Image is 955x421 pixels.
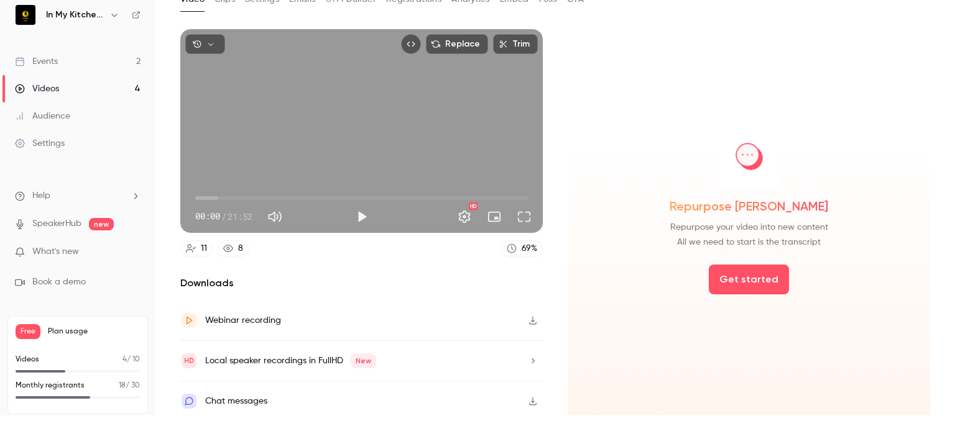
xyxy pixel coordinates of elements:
[228,210,252,223] span: 21:52
[238,242,243,255] div: 8
[15,110,70,122] div: Audience
[709,265,789,294] button: Get started
[89,218,114,230] span: new
[670,220,828,250] span: Repurpose your video into new content All we need to start is the transcript
[205,353,376,368] div: Local speaker recordings in FullHD
[16,380,85,391] p: Monthly registrants
[122,356,127,363] span: 4
[16,354,39,365] p: Videos
[32,189,50,202] span: Help
[512,204,537,229] button: Full screen
[119,382,126,389] span: 18
[180,276,543,291] h2: Downloads
[15,83,59,95] div: Videos
[126,247,141,258] iframe: Noticeable Trigger
[15,189,141,202] li: help-dropdown-opener
[15,137,65,150] div: Settings
[522,242,537,255] div: 69 %
[469,202,477,210] div: HD
[482,204,507,229] button: Turn on miniplayer
[218,240,249,257] a: 8
[15,55,58,68] div: Events
[195,210,220,223] span: 00:00
[221,210,226,223] span: /
[401,34,421,54] button: Embed video
[32,245,79,258] span: What's new
[16,324,40,339] span: Free
[670,197,828,215] span: Repurpose [PERSON_NAME]
[205,313,281,328] div: Webinar recording
[180,240,213,257] a: 11
[201,242,207,255] div: 11
[493,34,538,54] button: Trim
[452,204,477,229] button: Settings
[426,34,488,54] button: Replace
[262,204,287,229] button: Mute
[205,394,267,409] div: Chat messages
[501,240,543,257] a: 69%
[122,354,140,365] p: / 10
[32,276,86,289] span: Book a demo
[48,327,140,337] span: Plan usage
[351,353,376,368] span: New
[349,204,374,229] button: Play
[195,210,252,223] div: 00:00
[46,9,104,21] h6: In My Kitchen With [PERSON_NAME]
[32,217,81,230] a: SpeakerHub
[119,380,140,391] p: / 30
[16,5,35,25] img: In My Kitchen With Yvonne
